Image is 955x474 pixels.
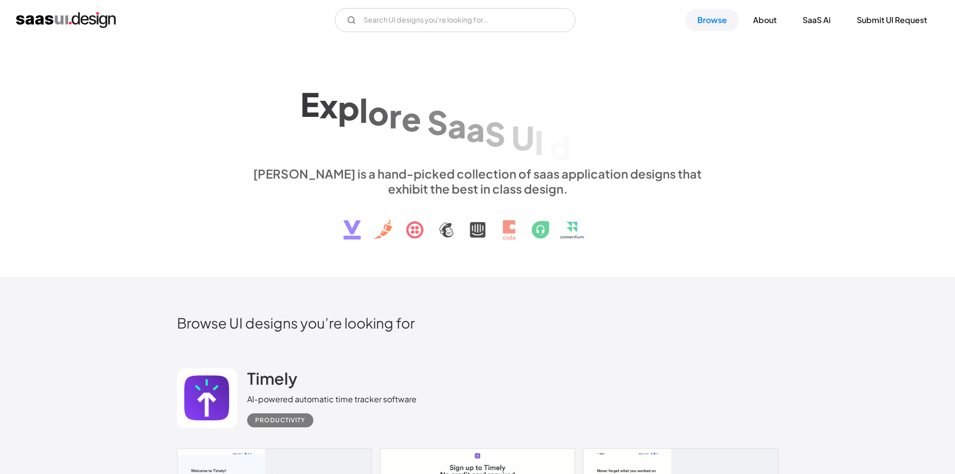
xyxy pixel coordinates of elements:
[427,103,448,141] div: S
[247,368,297,388] h2: Timely
[319,86,338,125] div: x
[511,118,534,157] div: U
[247,368,297,393] a: Timely
[338,88,359,127] div: p
[741,9,789,31] a: About
[685,9,739,31] a: Browse
[389,96,402,135] div: r
[247,79,708,156] h1: Explore SaaS UI design patterns & interactions.
[448,106,466,145] div: a
[368,93,389,132] div: o
[247,166,708,196] div: [PERSON_NAME] is a hand-picked collection of saas application designs that exhibit the best in cl...
[177,314,779,332] h2: Browse UI designs you’re looking for
[247,393,417,405] div: AI-powered automatic time tracker software
[326,196,630,248] img: text, icon, saas logo
[845,9,939,31] a: Submit UI Request
[534,123,543,162] div: I
[402,99,421,138] div: e
[16,12,116,28] a: home
[791,9,843,31] a: SaaS Ai
[359,91,368,129] div: l
[335,8,576,32] input: Search UI designs you're looking for...
[255,414,305,426] div: Productivity
[549,128,571,167] div: d
[300,85,319,123] div: E
[466,110,485,148] div: a
[485,114,505,153] div: S
[335,8,576,32] form: Email Form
